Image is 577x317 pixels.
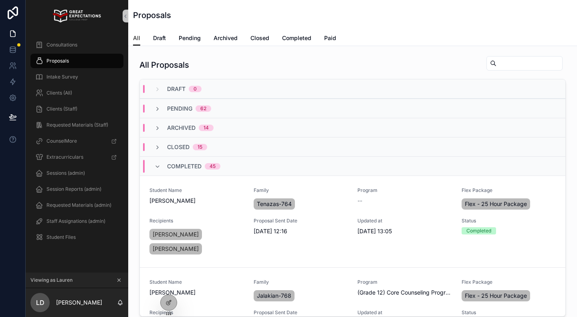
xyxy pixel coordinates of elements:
[133,31,140,46] a: All
[254,218,348,224] span: Proposal Sent Date
[167,105,192,113] span: Pending
[30,134,123,148] a: CounselMore
[357,187,452,194] span: Program
[462,218,556,224] span: Status
[167,85,186,93] span: Draft
[53,10,101,22] img: App logo
[30,70,123,84] a: Intake Survey
[46,138,77,144] span: CounselMore
[179,31,201,47] a: Pending
[214,31,238,47] a: Archived
[153,245,199,253] span: [PERSON_NAME]
[153,31,166,47] a: Draft
[465,200,527,208] span: Flex - 25 Hour Package
[257,292,291,300] span: Jalakian-768
[254,227,348,235] span: [DATE] 12:16
[46,58,69,64] span: Proposals
[214,34,238,42] span: Archived
[357,197,362,205] span: --
[462,309,556,316] span: Status
[254,187,348,194] span: Family
[30,198,123,212] a: Requested Materials (admin)
[46,186,101,192] span: Session Reports (admin)
[357,218,452,224] span: Updated at
[198,144,202,150] div: 15
[282,31,311,47] a: Completed
[30,118,123,132] a: Requested Materials (Staff)
[36,298,44,307] span: LD
[46,170,85,176] span: Sessions (admin)
[30,102,123,116] a: Clients (Staff)
[30,86,123,100] a: Clients (All)
[357,289,452,297] span: (Grade 12) Core Counseling Program
[30,230,123,244] a: Student Files
[139,59,189,71] h1: All Proposals
[56,299,102,307] p: [PERSON_NAME]
[46,202,111,208] span: Requested Materials (admin)
[254,309,348,316] span: Proposal Sent Date
[149,197,244,205] span: [PERSON_NAME]
[46,90,72,96] span: Clients (All)
[167,124,196,132] span: Archived
[30,38,123,52] a: Consultations
[153,230,199,238] span: [PERSON_NAME]
[46,218,105,224] span: Staff Assignations (admin)
[153,34,166,42] span: Draft
[167,162,202,170] span: Completed
[46,74,78,80] span: Intake Survey
[465,292,527,300] span: Flex - 25 Hour Package
[179,34,201,42] span: Pending
[357,227,452,235] span: [DATE] 13:05
[254,279,348,285] span: Family
[149,289,244,297] span: [PERSON_NAME]
[30,182,123,196] a: Session Reports (admin)
[149,243,202,254] a: [PERSON_NAME]
[133,10,171,21] h1: Proposals
[30,54,123,68] a: Proposals
[194,86,197,92] div: 0
[46,234,76,240] span: Student Files
[324,34,336,42] span: Paid
[462,279,556,285] span: Flex Package
[149,229,202,240] a: [PERSON_NAME]
[149,187,244,194] span: Student Name
[324,31,336,47] a: Paid
[149,279,244,285] span: Student Name
[30,277,73,283] span: Viewing as Lauren
[250,31,269,47] a: Closed
[257,200,292,208] span: Tenazas-764
[149,218,244,224] span: Recipients
[200,105,206,112] div: 62
[30,166,123,180] a: Sessions (admin)
[26,32,128,255] div: scrollable content
[357,309,452,316] span: Updated at
[133,34,140,42] span: All
[30,150,123,164] a: Extracurriculars
[46,106,77,112] span: Clients (Staff)
[462,187,556,194] span: Flex Package
[140,176,565,267] a: Student Name[PERSON_NAME]FamilyTenazas-764Program--Flex PackageFlex - 25 Hour PackageRecipients[P...
[46,154,83,160] span: Extracurriculars
[204,125,209,131] div: 14
[30,214,123,228] a: Staff Assignations (admin)
[282,34,311,42] span: Completed
[466,227,491,234] div: Completed
[46,42,77,48] span: Consultations
[149,309,244,316] span: Recipients
[250,34,269,42] span: Closed
[357,279,452,285] span: Program
[167,143,190,151] span: Closed
[210,163,216,170] div: 45
[46,122,108,128] span: Requested Materials (Staff)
